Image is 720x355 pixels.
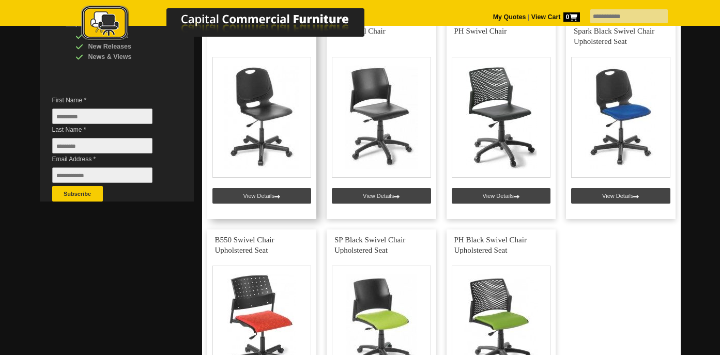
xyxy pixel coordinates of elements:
[53,5,415,43] img: Capital Commercial Furniture Logo
[53,5,415,46] a: Capital Commercial Furniture Logo
[563,12,580,22] span: 0
[52,125,168,135] span: Last Name *
[75,52,174,62] div: News & Views
[52,154,168,164] span: Email Address *
[52,186,103,202] button: Subscribe
[52,95,168,105] span: First Name *
[52,167,152,183] input: Email Address *
[52,138,152,153] input: Last Name *
[52,109,152,124] input: First Name *
[531,13,580,21] strong: View Cart
[493,13,526,21] a: My Quotes
[529,13,579,21] a: View Cart0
